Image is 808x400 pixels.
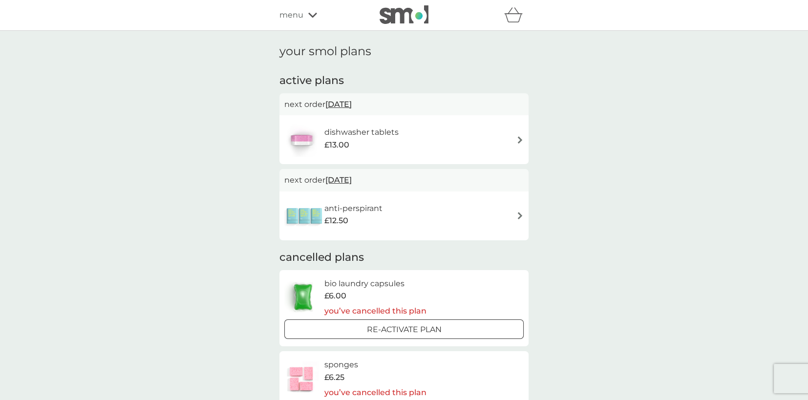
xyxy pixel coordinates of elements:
[279,9,303,21] span: menu
[516,136,524,144] img: arrow right
[284,280,321,314] img: bio laundry capsules
[324,126,399,139] h6: dishwasher tablets
[324,202,383,215] h6: anti-perspirant
[284,98,524,111] p: next order
[324,371,344,384] span: £6.25
[284,319,524,339] button: Re-activate Plan
[284,123,319,157] img: dishwasher tablets
[324,386,426,399] p: you’ve cancelled this plan
[284,361,319,396] img: sponges
[279,250,529,265] h2: cancelled plans
[367,323,442,336] p: Re-activate Plan
[325,95,352,114] span: [DATE]
[324,290,346,302] span: £6.00
[324,214,348,227] span: £12.50
[325,170,352,189] span: [DATE]
[516,212,524,219] img: arrow right
[279,44,529,59] h1: your smol plans
[324,305,426,317] p: you’ve cancelled this plan
[279,73,529,88] h2: active plans
[324,139,349,151] span: £13.00
[284,174,524,187] p: next order
[504,5,529,25] div: basket
[380,5,428,24] img: smol
[284,199,324,233] img: anti-perspirant
[324,358,426,371] h6: sponges
[324,277,426,290] h6: bio laundry capsules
